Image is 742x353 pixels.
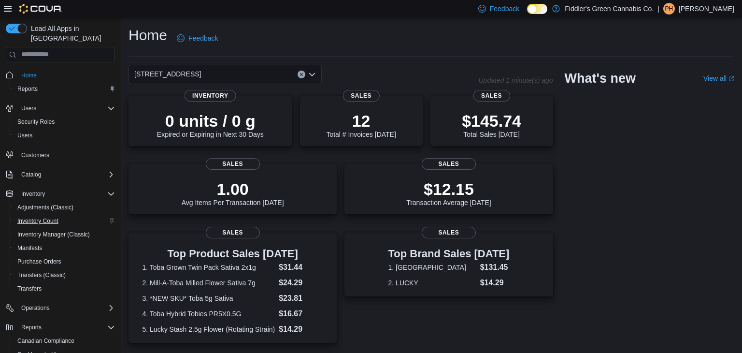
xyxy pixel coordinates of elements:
p: $145.74 [462,111,521,131]
button: Operations [2,301,119,315]
span: Load All Apps in [GEOGRAPHIC_DATA] [27,24,115,43]
p: Fiddler's Green Cannabis Co. [565,3,654,15]
dt: 1. Toba Grown Twin Pack Sativa 2x1g [143,263,275,272]
button: Home [2,68,119,82]
button: Reports [2,321,119,334]
svg: External link [728,76,734,82]
span: Sales [206,158,260,170]
a: Home [17,70,41,81]
dt: 5. Lucky Stash 2.5g Flower (Rotating Strain) [143,324,275,334]
p: 12 [326,111,396,131]
dt: 2. Mill-A-Toba Milled Flower Sativa 7g [143,278,275,288]
a: Inventory Count [14,215,62,227]
dt: 2. LUCKY [388,278,476,288]
button: Manifests [10,241,119,255]
div: Avg Items Per Transaction [DATE] [182,179,284,206]
span: Reports [21,324,42,331]
dt: 1. [GEOGRAPHIC_DATA] [388,263,476,272]
span: Inventory Count [17,217,58,225]
span: PH [665,3,673,15]
span: Catalog [17,169,115,180]
span: Manifests [17,244,42,252]
span: Reports [17,85,38,93]
button: Operations [17,302,54,314]
span: Canadian Compliance [17,337,74,345]
input: Dark Mode [527,4,547,14]
div: Total # Invoices [DATE] [326,111,396,138]
span: Security Roles [14,116,115,128]
button: Inventory Count [10,214,119,228]
a: Purchase Orders [14,256,65,267]
span: Home [21,72,37,79]
span: Security Roles [17,118,55,126]
button: Security Roles [10,115,119,129]
a: Users [14,130,36,141]
p: Updated 1 minute(s) ago [478,76,553,84]
dd: $23.81 [279,293,323,304]
span: Users [21,104,36,112]
dt: 3. *NEW SKU* Toba 5g Sativa [143,294,275,303]
button: Purchase Orders [10,255,119,268]
button: Canadian Compliance [10,334,119,348]
span: Feedback [188,33,218,43]
h1: Home [128,26,167,45]
span: Operations [21,304,50,312]
dd: $24.29 [279,277,323,289]
button: Reports [10,82,119,96]
button: Clear input [298,71,305,78]
button: Inventory [17,188,49,200]
span: Reports [17,322,115,333]
button: Customers [2,148,119,162]
div: Transaction Average [DATE] [406,179,491,206]
span: Transfers [14,283,115,294]
button: Users [17,103,40,114]
a: Feedback [173,29,222,48]
a: Transfers (Classic) [14,269,70,281]
p: [PERSON_NAME] [679,3,734,15]
span: Users [17,103,115,114]
span: Purchase Orders [14,256,115,267]
span: Adjustments (Classic) [17,204,73,211]
span: [STREET_ADDRESS] [134,68,201,80]
span: Transfers (Classic) [17,271,66,279]
span: Inventory Manager (Classic) [14,229,115,240]
span: Feedback [490,4,519,14]
div: Expired or Expiring in Next 30 Days [157,111,264,138]
span: Manifests [14,242,115,254]
span: Customers [21,151,49,159]
h2: What's new [565,71,636,86]
dd: $14.29 [279,324,323,335]
p: 1.00 [182,179,284,199]
div: Patricia Higenell [663,3,675,15]
span: Operations [17,302,115,314]
div: Total Sales [DATE] [462,111,521,138]
span: Users [17,132,32,139]
span: Canadian Compliance [14,335,115,347]
span: Inventory [17,188,115,200]
span: Inventory [185,90,236,102]
a: View allExternal link [703,74,734,82]
a: Manifests [14,242,46,254]
p: $12.15 [406,179,491,199]
span: Customers [17,149,115,161]
span: Inventory Count [14,215,115,227]
img: Cova [19,4,62,14]
span: Adjustments (Classic) [14,202,115,213]
dd: $131.45 [480,262,510,273]
button: Catalog [2,168,119,181]
span: Reports [14,83,115,95]
span: Sales [343,90,380,102]
span: Catalog [21,171,41,178]
a: Transfers [14,283,45,294]
h3: Top Product Sales [DATE] [143,248,323,260]
button: Users [10,129,119,142]
button: Catalog [17,169,45,180]
dt: 4. Toba Hybrid Tobies PR5X0.5G [143,309,275,319]
a: Canadian Compliance [14,335,78,347]
a: Inventory Manager (Classic) [14,229,94,240]
button: Transfers (Classic) [10,268,119,282]
span: Inventory Manager (Classic) [17,231,90,238]
dd: $14.29 [480,277,510,289]
button: Open list of options [308,71,316,78]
